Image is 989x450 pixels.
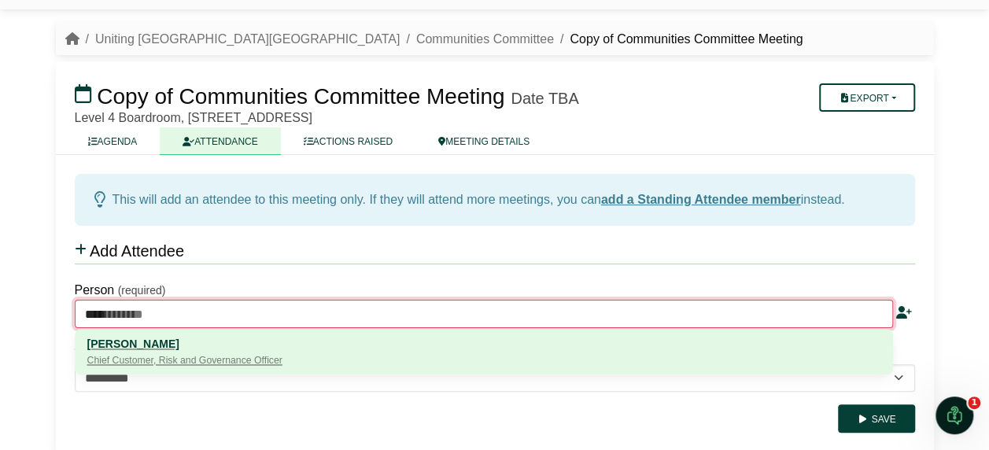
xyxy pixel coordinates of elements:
div: [PERSON_NAME] [87,336,880,353]
a: ACTIONS RAISED [281,127,415,155]
nav: breadcrumb [65,29,803,50]
label: Person [75,280,115,301]
span: Level 4 Boardroom, [STREET_ADDRESS] [75,111,312,124]
a: Mary Ducusin [75,330,893,375]
div: menu-options [75,330,893,375]
button: Export [819,83,914,112]
a: MEETING DETAILS [415,127,552,155]
div: This will add an attendee to this meeting only. If they will attend more meetings, you can instead. [112,190,844,210]
span: Copy of Communities Committee Meeting [97,84,504,109]
a: AGENDA [65,127,161,155]
button: Save [838,404,914,433]
small: (required) [118,284,166,297]
a: Communities Committee [416,32,554,46]
div: Date TBA [511,89,578,108]
div: Add a new person [896,303,912,323]
div: Chief Customer, Risk and Governance Officer [87,353,880,369]
a: add a Standing Attendee member [601,193,801,206]
span: Add Attendee [90,242,184,260]
li: Copy of Communities Committee Meeting [554,29,803,50]
iframe: Intercom live chat [935,397,973,434]
a: Uniting [GEOGRAPHIC_DATA][GEOGRAPHIC_DATA] [95,32,400,46]
span: 1 [968,397,980,409]
a: ATTENDANCE [160,127,280,155]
